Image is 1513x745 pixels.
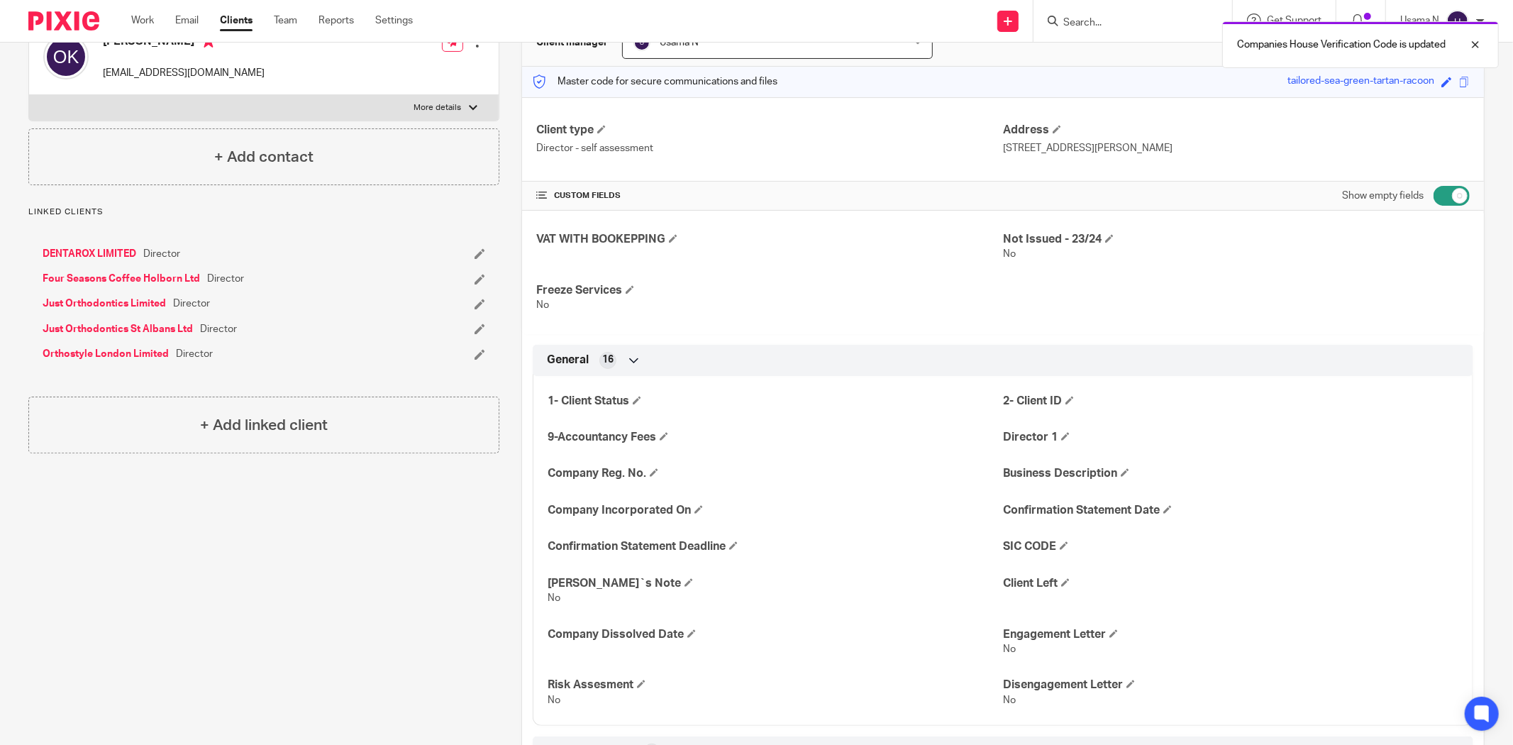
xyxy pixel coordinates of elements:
p: Companies House Verification Code is updated [1237,38,1446,52]
h4: + Add linked client [200,414,328,436]
h4: Company Dissolved Date [548,627,1003,642]
span: Director [143,247,180,261]
span: No [1003,695,1016,705]
span: Usama N [660,38,699,48]
h4: CUSTOM FIELDS [536,190,1003,202]
span: General [547,353,589,368]
h4: Director 1 [1003,430,1458,445]
a: DENTAROX LIMITED [43,247,136,261]
a: Settings [375,13,413,28]
p: Director - self assessment [536,141,1003,155]
a: Just Orthodontics Limited [43,297,166,311]
h3: Client manager [536,35,608,50]
span: No [548,695,560,705]
span: Director [176,347,213,361]
a: Email [175,13,199,28]
div: tailored-sea-green-tartan-racoon [1287,74,1434,90]
a: Work [131,13,154,28]
h4: Confirmation Statement Deadline [548,539,1003,554]
h4: Address [1003,123,1470,138]
img: svg%3E [43,34,89,79]
h4: Freeze Services [536,283,1003,298]
p: More details [414,102,462,114]
p: [STREET_ADDRESS][PERSON_NAME] [1003,141,1470,155]
h4: Client type [536,123,1003,138]
h4: Company Reg. No. [548,466,1003,481]
h4: 1- Client Status [548,394,1003,409]
span: Director [173,297,210,311]
h4: SIC CODE [1003,539,1458,554]
h4: Disengagement Letter [1003,678,1458,692]
a: Four Seasons Coffee Holborn Ltd [43,272,200,286]
span: Director [207,272,244,286]
p: Linked clients [28,206,499,218]
span: No [1003,249,1016,259]
span: No [1003,644,1016,654]
p: [EMAIL_ADDRESS][DOMAIN_NAME] [103,66,265,80]
a: Team [274,13,297,28]
label: Show empty fields [1342,189,1424,203]
h4: VAT WITH BOOKEPPING [536,232,1003,247]
a: Clients [220,13,253,28]
a: Reports [318,13,354,28]
span: No [548,593,560,603]
span: Director [200,322,237,336]
img: svg%3E [633,34,650,51]
h4: Confirmation Statement Date [1003,503,1458,518]
h4: Engagement Letter [1003,627,1458,642]
h4: [PERSON_NAME] [103,34,265,52]
img: Pixie [28,11,99,31]
a: Just Orthodontics St Albans Ltd [43,322,193,336]
h4: Company Incorporated On [548,503,1003,518]
span: No [536,300,549,310]
h4: [PERSON_NAME]`s Note [548,576,1003,591]
h4: Risk Assesment [548,678,1003,692]
span: 16 [602,353,614,367]
h4: Not Issued - 23/24 [1003,232,1470,247]
h4: Business Description [1003,466,1458,481]
h4: 9-Accountancy Fees [548,430,1003,445]
p: Master code for secure communications and files [533,74,777,89]
a: Orthostyle London Limited [43,347,169,361]
h4: + Add contact [214,146,314,168]
img: svg%3E [1446,10,1469,33]
h4: 2- Client ID [1003,394,1458,409]
h4: Client Left [1003,576,1458,591]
